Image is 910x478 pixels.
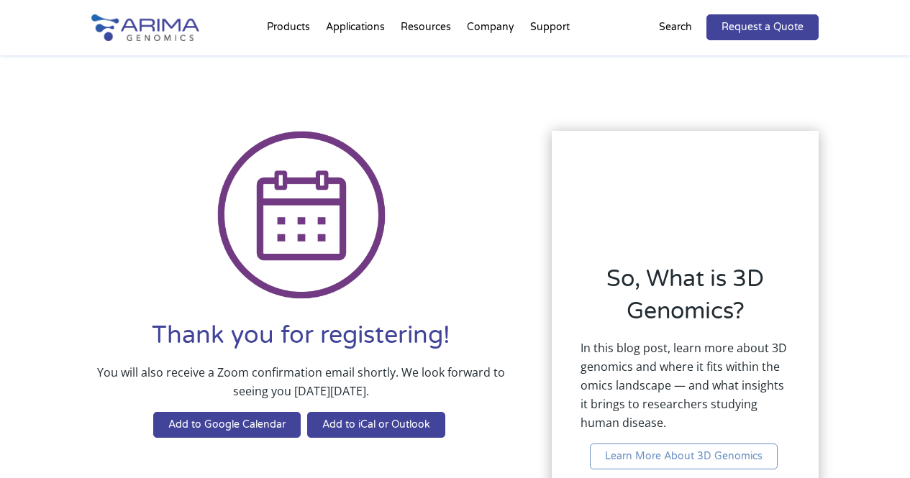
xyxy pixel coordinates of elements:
p: You will also receive a Zoom confirmation email shortly. We look forward to seeing you [DATE][DATE]. [91,363,512,412]
h1: Thank you for registering! [91,319,512,363]
img: Arima-Genomics-logo [91,14,199,41]
a: Learn More About 3D Genomics [590,443,778,469]
a: Add to Google Calendar [153,412,301,438]
a: Add to iCal or Outlook [307,412,445,438]
p: In this blog post, learn more about 3D genomics and where it fits within the omics landscape — an... [581,339,790,443]
p: Search [659,18,692,37]
h2: So, What is 3D Genomics? [581,263,790,339]
img: Icon Calendar [217,131,386,299]
a: Request a Quote [706,14,819,40]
